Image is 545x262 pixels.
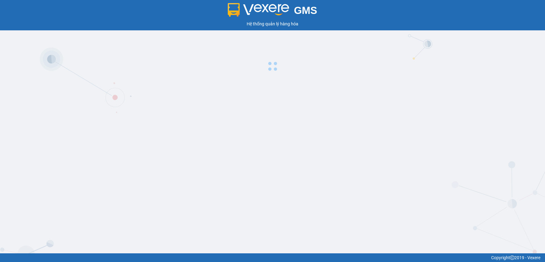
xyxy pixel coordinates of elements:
[5,254,540,261] div: Copyright 2019 - Vexere
[510,255,514,260] span: copyright
[2,20,543,27] div: Hệ thống quản lý hàng hóa
[294,5,317,16] span: GMS
[228,3,289,17] img: logo 2
[228,9,317,14] a: GMS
